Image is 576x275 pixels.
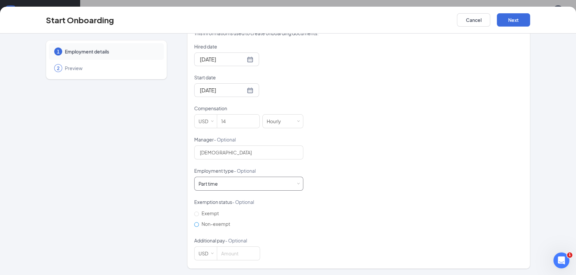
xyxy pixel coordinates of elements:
span: - Optional [234,168,256,174]
input: Amount [217,115,259,128]
span: Exempt [199,210,221,216]
div: Hourly [267,115,286,128]
div: [object Object] [199,180,222,187]
div: USD [199,115,213,128]
p: Manager [194,136,303,143]
div: Part time [199,180,218,187]
button: Cancel [457,13,490,27]
p: Start date [194,74,303,81]
button: Next [497,13,530,27]
div: USD [199,247,213,260]
span: 1 [57,48,60,55]
input: Amount [217,247,260,260]
span: Preview [65,65,157,71]
p: Employment type [194,167,303,174]
span: 2 [57,65,60,71]
iframe: Intercom live chat [553,252,569,268]
p: Exemption status [194,199,303,205]
span: - Optional [225,237,247,243]
span: Employment details [65,48,157,55]
span: Non-exempt [199,221,233,227]
p: Additional pay [194,237,303,244]
p: Compensation [194,105,303,112]
p: Hired date [194,43,303,50]
input: Manager name [194,145,303,159]
input: Aug 26, 2025 [200,55,245,63]
span: 1 [567,252,572,258]
span: - Optional [232,199,254,205]
h3: Start Onboarding [46,14,114,26]
span: - Optional [214,137,236,142]
input: Sep 1, 2025 [200,86,245,94]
